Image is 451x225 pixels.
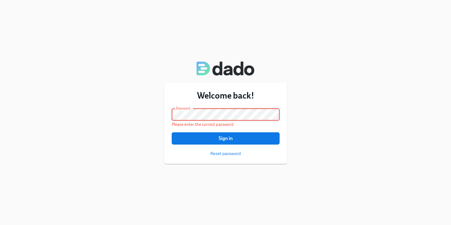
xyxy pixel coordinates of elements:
[172,90,280,101] h3: Welcome back!
[172,132,280,145] button: Sign in
[197,61,254,76] img: Dado
[210,150,241,157] button: Reset password
[172,122,280,127] p: Please enter the correct password
[176,135,275,142] span: Sign in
